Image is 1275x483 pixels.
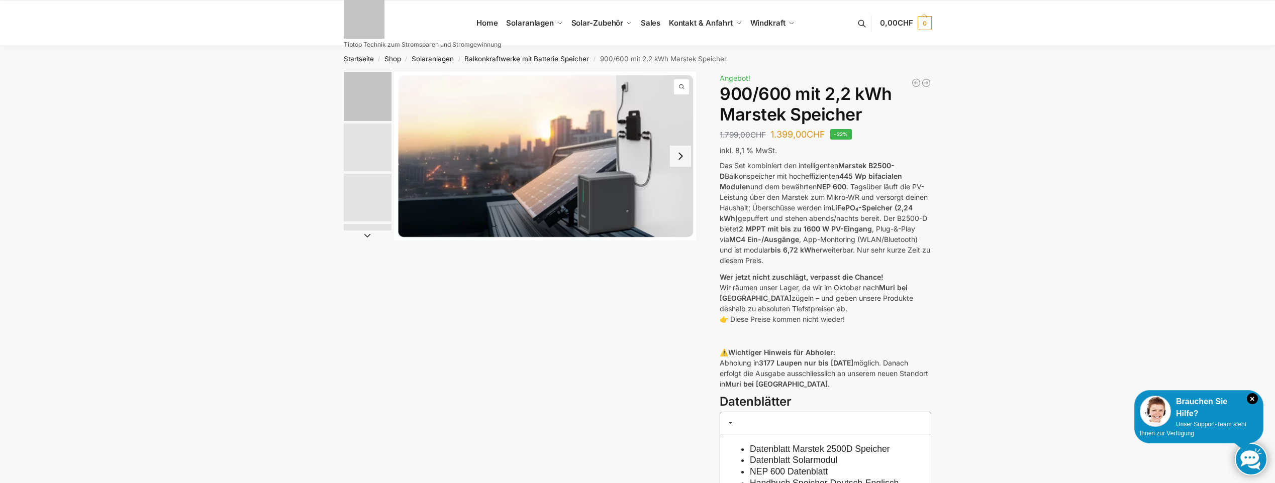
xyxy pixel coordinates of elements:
[394,72,697,240] img: Balkonkraftwerk mit Marstek Speicher
[817,182,846,191] strong: NEP 600
[1247,393,1258,404] i: Schließen
[374,55,384,63] span: /
[739,224,872,233] strong: 2 MPPT mit bis zu 1600 W PV-Eingang
[720,146,777,155] span: inkl. 8,1 % MwSt.
[571,18,624,28] span: Solar-Zubehör
[1140,396,1171,427] img: Customer service
[750,18,786,28] span: Windkraft
[770,129,825,140] bdi: 1.399,00
[720,84,931,125] h1: 900/600 mit 2,2 kWh Marstek Speicher
[1140,421,1246,437] span: Unser Support-Team steht Ihnen zur Verfügung
[454,55,464,63] span: /
[830,129,852,140] span: -22%
[921,78,931,88] a: Steckerkraftwerk mit 8 KW Speicher und 8 Solarmodulen mit 3600 Watt
[341,122,391,172] li: 2 / 8
[394,72,697,240] li: 1 / 8
[344,55,374,63] a: Startseite
[344,174,391,221] img: Anschlusskabel-3meter_schweizer-stecker
[750,455,837,465] a: Datenblatt Solarmodul
[770,246,816,254] strong: bis 6,72 kWh
[506,18,554,28] span: Solaranlagen
[720,74,750,82] span: Angebot!
[344,72,391,121] img: Balkonkraftwerk mit Marstek Speicher
[341,222,391,273] li: 4 / 8
[728,348,835,356] strong: Wichtiger Hinweis für Abholer:
[725,380,828,388] strong: Muri bei [GEOGRAPHIC_DATA]
[344,42,501,48] p: Tiptop Technik zum Stromsparen und Stromgewinnung
[729,235,799,244] strong: MC4 Ein-/Ausgänge
[720,347,931,389] p: ⚠️ Abholung in möglich. Danach erfolgt die Ausgabe ausschliesslich an unserem neuen Standort in .
[344,230,391,240] button: Next slide
[759,358,853,367] strong: 3177 Laupen nur bis [DATE]
[326,46,949,72] nav: Breadcrumb
[670,146,691,167] button: Next slide
[807,129,825,140] span: CHF
[341,172,391,222] li: 3 / 8
[344,224,391,272] img: ChatGPT Image 29. März 2025, 12_41_06
[720,160,931,266] p: Das Set kombiniert den intelligenten Balkonspeicher mit hocheffizienten und dem bewährten . Tagsü...
[664,1,746,46] a: Kontakt & Anfahrt
[394,72,697,240] a: Balkonkraftwerk mit Marstek Speicher5 1
[746,1,799,46] a: Windkraft
[641,18,661,28] span: Sales
[384,55,401,63] a: Shop
[401,55,412,63] span: /
[636,1,664,46] a: Sales
[720,273,884,281] strong: Wer jetzt nicht zuschlägt, verpasst die Chance!
[464,55,589,63] a: Balkonkraftwerke mit Batterie Speicher
[567,1,636,46] a: Solar-Zubehör
[911,78,921,88] a: Steckerkraftwerk mit 8 KW Speicher und 8 Solarmodulen mit 3600 Watt
[750,444,890,454] a: Datenblatt Marstek 2500D Speicher
[341,72,391,122] li: 1 / 8
[750,466,828,476] a: NEP 600 Datenblatt
[720,130,766,140] bdi: 1.799,00
[918,16,932,30] span: 0
[669,18,733,28] span: Kontakt & Anfahrt
[502,1,567,46] a: Solaranlagen
[880,8,931,38] a: 0,00CHF 0
[720,272,931,324] p: Wir räumen unser Lager, da wir im Oktober nach zügeln – und geben unsere Produkte deshalb zu abso...
[344,124,391,171] img: Marstek Balkonkraftwerk
[750,130,766,140] span: CHF
[880,18,913,28] span: 0,00
[1140,396,1258,420] div: Brauchen Sie Hilfe?
[898,18,913,28] span: CHF
[589,55,600,63] span: /
[412,55,454,63] a: Solaranlagen
[720,393,931,411] h3: Datenblätter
